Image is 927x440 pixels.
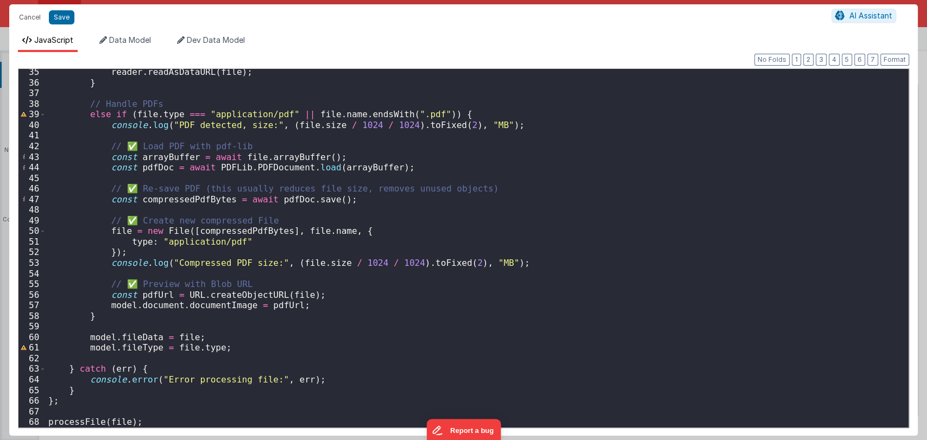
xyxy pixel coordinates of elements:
button: AI Assistant [831,9,896,23]
span: JavaScript [34,35,73,44]
div: 56 [18,290,46,301]
div: 42 [18,141,46,152]
div: 62 [18,353,46,364]
div: 38 [18,99,46,110]
div: 41 [18,130,46,141]
div: 67 [18,406,46,417]
div: 43 [18,152,46,163]
button: Format [880,54,909,66]
div: 35 [18,67,46,78]
div: 58 [18,311,46,322]
span: AI Assistant [849,11,892,20]
div: 66 [18,396,46,406]
div: 64 [18,374,46,385]
div: 55 [18,279,46,290]
span: Dev Data Model [187,35,245,44]
div: 54 [18,269,46,279]
div: 37 [18,88,46,99]
button: 1 [792,54,801,66]
div: 65 [18,385,46,396]
div: 48 [18,205,46,215]
button: 2 [803,54,814,66]
div: 53 [18,258,46,269]
button: No Folds [754,54,790,66]
button: 4 [829,54,840,66]
div: 36 [18,78,46,88]
div: 57 [18,300,46,311]
div: 50 [18,226,46,237]
div: 49 [18,215,46,226]
button: Save [49,10,74,24]
button: 5 [842,54,852,66]
div: 60 [18,332,46,343]
button: 6 [854,54,865,66]
button: 3 [816,54,827,66]
div: 63 [18,364,46,374]
div: 39 [18,109,46,120]
div: 46 [18,183,46,194]
div: 68 [18,417,46,428]
div: 52 [18,247,46,258]
div: 40 [18,120,46,131]
div: 51 [18,237,46,247]
div: 44 [18,162,46,173]
div: 61 [18,342,46,353]
span: Data Model [109,35,151,44]
button: 7 [867,54,878,66]
div: 47 [18,194,46,205]
div: 59 [18,321,46,332]
div: 45 [18,173,46,184]
button: Cancel [14,10,46,25]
